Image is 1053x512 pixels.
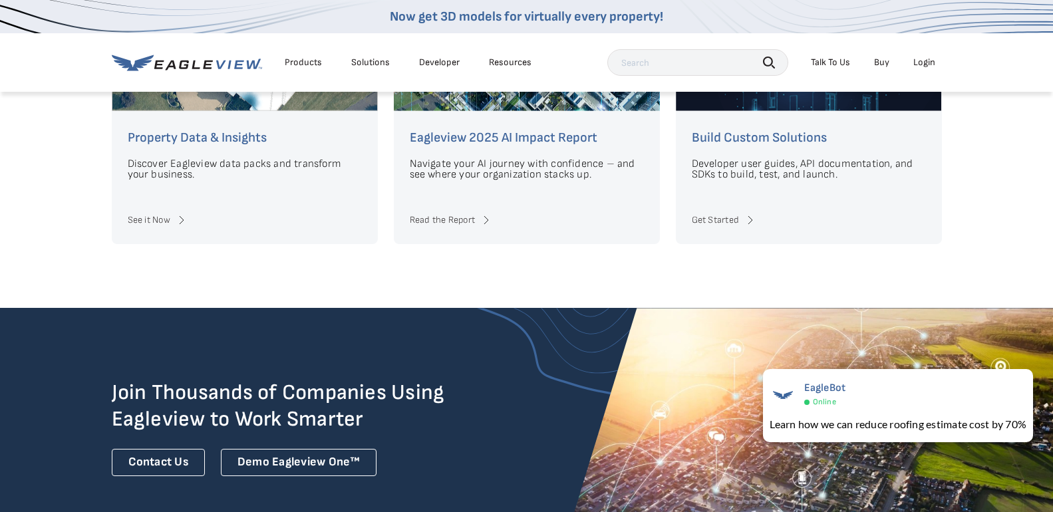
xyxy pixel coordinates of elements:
[692,159,926,180] p: Developer user guides, API documentation, and SDKs to build, test, and launch.
[607,49,788,76] input: Search
[128,212,362,228] a: See it Now
[692,127,926,148] h4: Build Custom Solutions
[770,382,796,408] img: EagleBot
[804,382,846,394] span: EagleBot
[410,212,644,228] a: Read the Report
[770,416,1026,432] div: Learn how we can reduce roofing estimate cost by 70%
[913,57,935,68] div: Login
[285,57,322,68] div: Products
[112,380,454,433] h2: Join Thousands of Companies Using Eagleview to Work Smarter
[410,159,644,180] p: Navigate your AI journey with confidence – and see where your organization stacks up.
[811,57,850,68] div: Talk To Us
[128,127,362,148] h4: Property Data & Insights
[390,9,663,25] a: Now get 3D models for virtually every property!
[221,449,377,476] div: Demo Eagleview One™
[112,449,205,476] a: Contact Us
[489,57,531,68] div: Resources
[128,159,362,180] p: Discover Eagleview data packs and transform your business.
[692,212,926,228] a: Get Started
[419,57,460,68] a: Developer
[351,57,390,68] div: Solutions
[410,127,644,148] h4: Eagleview 2025 AI Impact Report
[813,397,836,407] span: Online
[874,57,889,68] a: Buy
